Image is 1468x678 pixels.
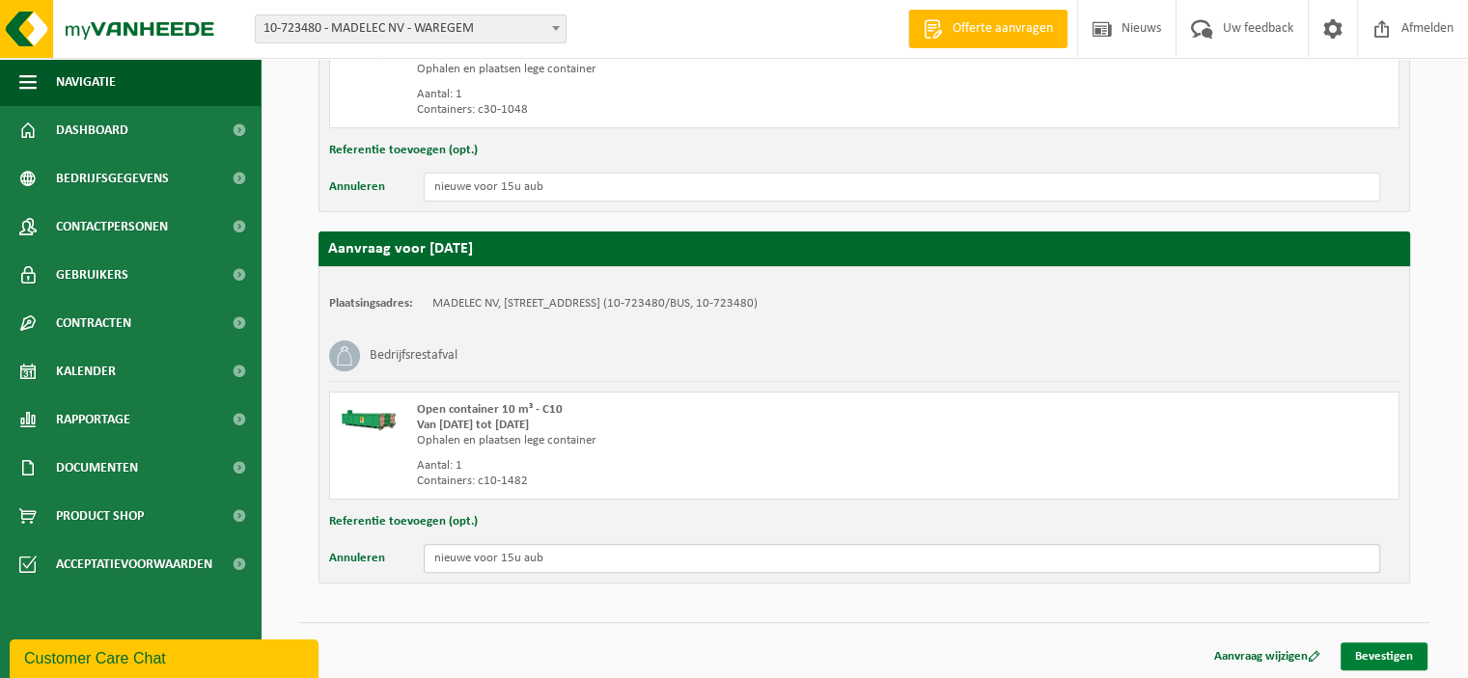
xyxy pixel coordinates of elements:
span: Documenten [56,444,138,492]
a: Bevestigen [1341,642,1427,670]
span: Open container 10 m³ - C10 [417,403,563,416]
span: Product Shop [56,492,144,540]
span: Gebruikers [56,251,128,299]
span: Contactpersonen [56,203,168,251]
div: Aantal: 1 [417,87,942,102]
span: Bedrijfsgegevens [56,154,169,203]
button: Annuleren [329,173,385,202]
button: Referentie toevoegen (opt.) [329,138,478,163]
iframe: chat widget [10,636,322,678]
div: Containers: c10-1482 [417,474,942,489]
span: Contracten [56,299,131,347]
span: Acceptatievoorwaarden [56,540,212,588]
button: Referentie toevoegen (opt.) [329,509,478,534]
strong: Plaatsingsadres: [329,297,413,310]
div: Containers: c30-1048 [417,102,942,118]
span: 10-723480 - MADELEC NV - WAREGEM [255,14,567,43]
span: Kalender [56,347,116,395]
div: Aantal: 1 [417,458,942,474]
td: MADELEC NV, [STREET_ADDRESS] (10-723480/BUS, 10-723480) [432,296,758,312]
h3: Bedrijfsrestafval [370,340,457,371]
span: Offerte aanvragen [948,19,1058,39]
div: Ophalen en plaatsen lege container [417,433,942,448]
strong: Van [DATE] tot [DATE] [417,419,529,431]
a: Offerte aanvragen [908,10,1067,48]
span: Dashboard [56,106,128,154]
a: Aanvraag wijzigen [1200,642,1335,670]
span: Navigatie [56,58,116,106]
span: 10-723480 - MADELEC NV - WAREGEM [256,15,566,42]
span: Rapportage [56,395,130,444]
input: Geef hier uw opmerking [424,544,1380,573]
button: Annuleren [329,544,385,573]
div: Ophalen en plaatsen lege container [417,62,942,77]
input: Geef hier uw opmerking [424,173,1380,202]
img: HK-XC-10-GN-00.png [340,402,398,431]
strong: Aanvraag voor [DATE] [328,241,473,257]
